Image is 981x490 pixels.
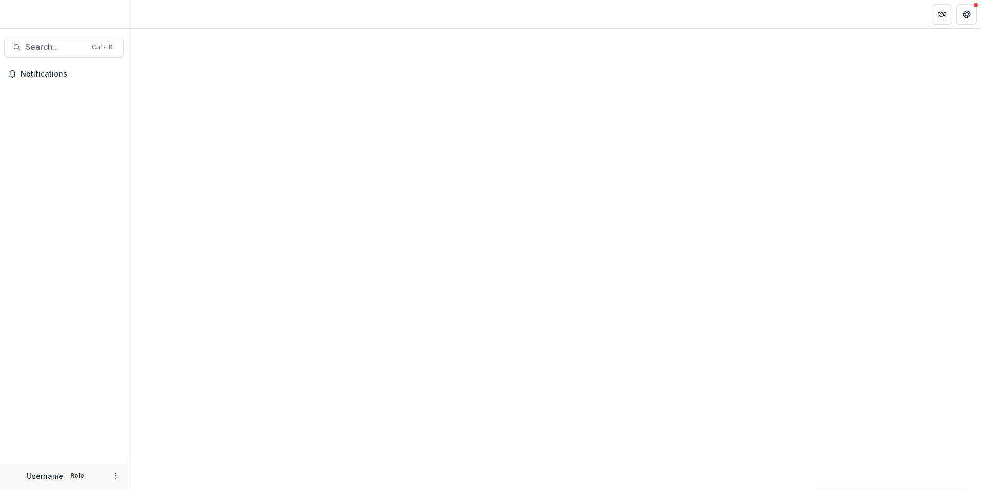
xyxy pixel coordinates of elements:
button: Notifications [4,66,124,82]
span: Notifications [21,70,120,79]
div: Ctrl + K [90,42,115,53]
button: Partners [932,4,952,25]
p: Role [67,471,87,480]
nav: breadcrumb [132,7,176,22]
span: Search... [25,42,86,52]
button: More [109,469,122,482]
button: Search... [4,37,124,58]
button: Get Help [956,4,977,25]
p: Username [27,470,63,481]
